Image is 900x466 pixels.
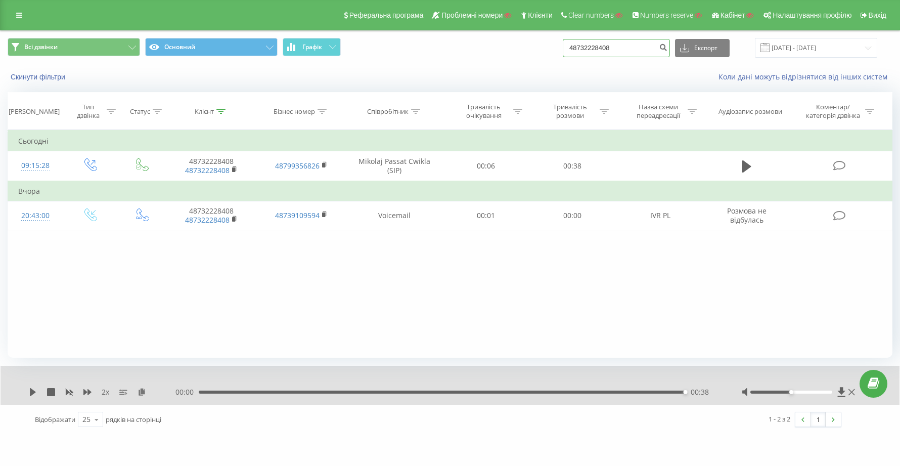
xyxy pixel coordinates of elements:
a: 48739109594 [275,210,320,220]
button: Всі дзвінки [8,38,140,56]
span: 00:38 [691,387,709,397]
div: Бізнес номер [274,107,315,116]
td: 48732228408 [167,151,257,181]
span: 00:00 [175,387,199,397]
div: 09:15:28 [18,156,53,176]
button: Основний [145,38,278,56]
div: Коментар/категорія дзвінка [803,103,863,120]
td: Сьогодні [8,131,892,151]
td: IVR PL [616,201,706,230]
span: Реферальна програма [349,11,424,19]
td: Вчора [8,181,892,201]
button: Експорт [675,39,730,57]
a: 48732228408 [185,165,230,175]
div: Тип дзвінка [72,103,104,120]
td: 00:00 [529,201,616,230]
span: Вихід [869,11,886,19]
span: 2 x [102,387,109,397]
span: рядків на сторінці [106,415,161,424]
span: Розмова не відбулась [727,206,767,225]
td: 00:01 [443,201,529,230]
td: 00:06 [443,151,529,181]
span: Кабінет [721,11,745,19]
span: Відображати [35,415,75,424]
div: Тривалість очікування [457,103,511,120]
span: Графік [302,44,322,51]
div: 20:43:00 [18,206,53,226]
a: 1 [811,412,826,427]
td: 00:38 [529,151,616,181]
span: Проблемні номери [441,11,503,19]
span: Налаштування профілю [773,11,851,19]
span: Clear numbers [568,11,614,19]
div: Клієнт [195,107,214,116]
div: Співробітник [367,107,409,116]
div: Тривалість розмови [543,103,597,120]
span: Numbers reserve [640,11,693,19]
div: 1 - 2 з 2 [769,414,790,424]
div: 25 [82,414,91,425]
span: Всі дзвінки [24,43,58,51]
div: Accessibility label [789,390,793,394]
div: [PERSON_NAME] [9,107,60,116]
div: Статус [130,107,150,116]
td: 48732228408 [167,201,257,230]
div: Аудіозапис розмови [718,107,782,116]
td: Mikolaj Passat Cwikla (SIP) [346,151,443,181]
button: Скинути фільтри [8,72,70,81]
a: 48799356826 [275,161,320,171]
div: Accessibility label [684,390,688,394]
input: Пошук за номером [563,39,670,57]
span: Клієнти [528,11,553,19]
a: Коли дані можуть відрізнятися вiд інших систем [718,72,892,81]
button: Графік [283,38,341,56]
a: 48732228408 [185,215,230,225]
div: Назва схеми переадресації [631,103,685,120]
td: Voicemail [346,201,443,230]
